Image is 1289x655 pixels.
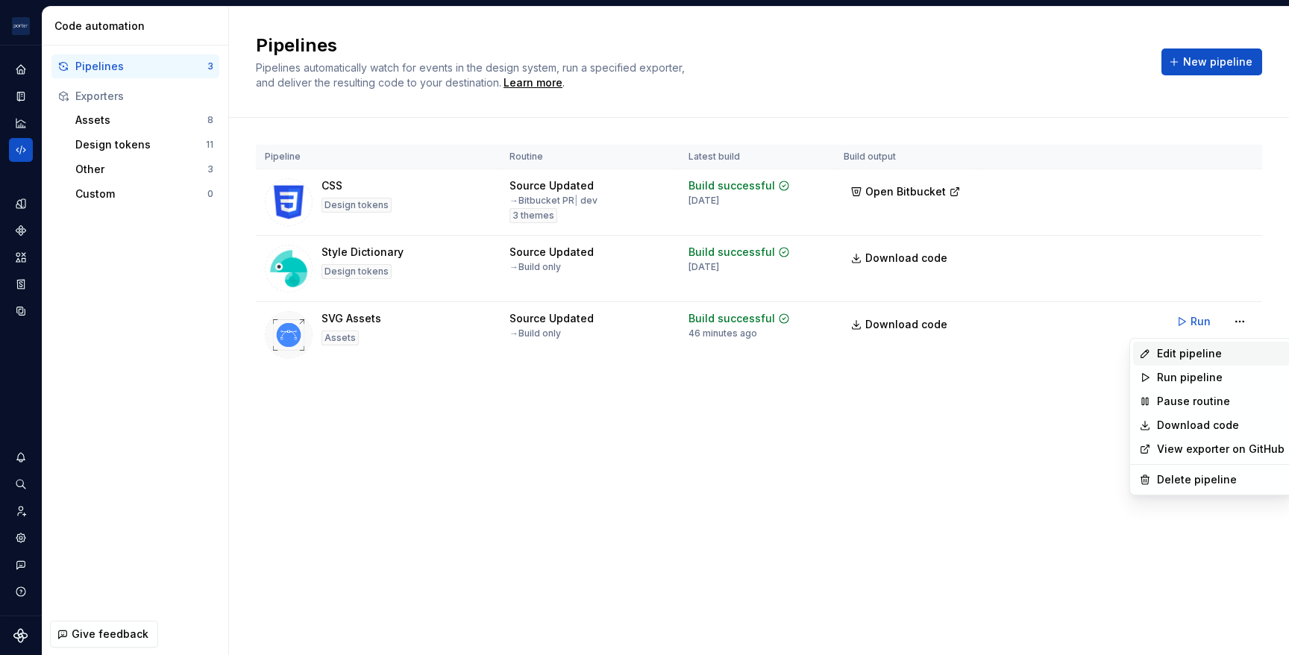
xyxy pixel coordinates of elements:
div: Delete pipeline [1157,472,1285,487]
div: Run pipeline [1157,370,1285,385]
div: Pause routine [1157,394,1285,409]
div: Edit pipeline [1157,346,1285,361]
a: View exporter on GitHub [1157,442,1285,457]
a: Download code [1157,418,1285,433]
